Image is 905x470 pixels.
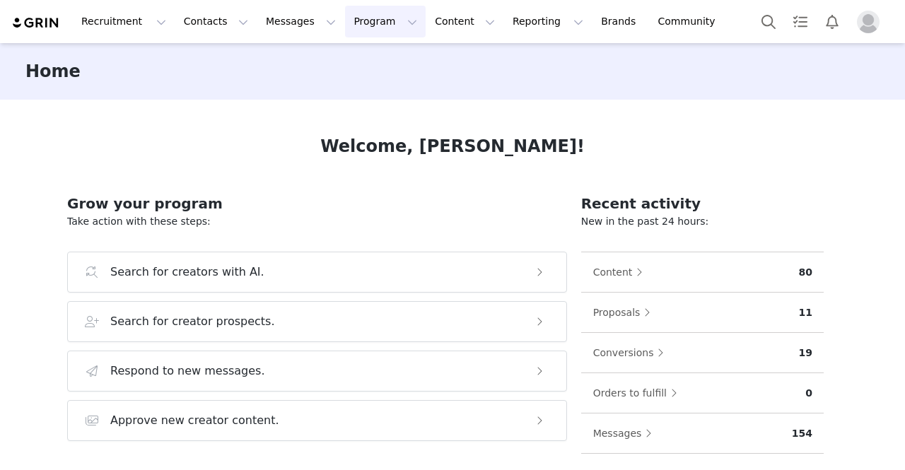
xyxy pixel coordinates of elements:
[67,301,567,342] button: Search for creator prospects.
[67,351,567,392] button: Respond to new messages.
[25,59,81,84] h3: Home
[345,6,426,37] button: Program
[67,214,567,229] p: Take action with these steps:
[799,305,812,320] p: 11
[257,6,344,37] button: Messages
[581,193,824,214] h2: Recent activity
[753,6,784,37] button: Search
[792,426,812,441] p: 154
[592,422,660,445] button: Messages
[175,6,257,37] button: Contacts
[592,301,658,324] button: Proposals
[67,252,567,293] button: Search for creators with AI.
[799,346,812,360] p: 19
[426,6,503,37] button: Content
[67,193,567,214] h2: Grow your program
[592,382,684,404] button: Orders to fulfill
[110,313,275,330] h3: Search for creator prospects.
[817,6,848,37] button: Notifications
[581,214,824,229] p: New in the past 24 hours:
[592,6,648,37] a: Brands
[650,6,730,37] a: Community
[11,16,61,30] img: grin logo
[592,341,672,364] button: Conversions
[857,11,880,33] img: placeholder-profile.jpg
[110,264,264,281] h3: Search for creators with AI.
[805,386,812,401] p: 0
[110,412,279,429] h3: Approve new creator content.
[799,265,812,280] p: 80
[592,261,650,283] button: Content
[785,6,816,37] a: Tasks
[320,134,585,159] h1: Welcome, [PERSON_NAME]!
[848,11,894,33] button: Profile
[73,6,175,37] button: Recruitment
[110,363,265,380] h3: Respond to new messages.
[504,6,592,37] button: Reporting
[67,400,567,441] button: Approve new creator content.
